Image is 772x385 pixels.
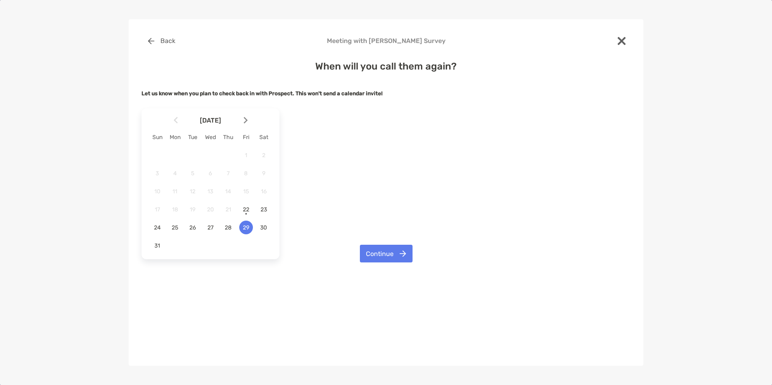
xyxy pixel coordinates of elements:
[237,134,255,141] div: Fri
[244,117,248,124] img: Arrow icon
[203,170,217,177] span: 6
[296,90,383,96] strong: This won't send a calendar invite!
[186,206,199,213] span: 19
[150,206,164,213] span: 17
[239,188,253,195] span: 15
[148,38,154,44] img: button icon
[257,224,271,231] span: 30
[257,170,271,177] span: 9
[201,134,219,141] div: Wed
[186,224,199,231] span: 26
[257,152,271,159] span: 2
[150,242,164,249] span: 31
[257,206,271,213] span: 23
[150,188,164,195] span: 10
[255,134,273,141] div: Sat
[400,250,406,257] img: button icon
[186,170,199,177] span: 5
[222,206,235,213] span: 21
[150,224,164,231] span: 24
[168,170,182,177] span: 4
[203,224,217,231] span: 27
[618,37,626,45] img: close modal
[142,32,181,50] button: Back
[168,224,182,231] span: 25
[203,188,217,195] span: 13
[142,90,630,96] h5: Let us know when you plan to check back in with Prospect.
[220,134,237,141] div: Thu
[239,152,253,159] span: 1
[222,224,235,231] span: 28
[222,170,235,177] span: 7
[168,188,182,195] span: 11
[360,245,413,262] button: Continue
[168,206,182,213] span: 18
[239,170,253,177] span: 8
[148,134,166,141] div: Sun
[142,61,630,72] h4: When will you call them again?
[174,117,178,124] img: Arrow icon
[203,206,217,213] span: 20
[186,188,199,195] span: 12
[142,37,630,45] h4: Meeting with [PERSON_NAME] Survey
[239,224,253,231] span: 29
[239,206,253,213] span: 22
[166,134,184,141] div: Mon
[184,134,201,141] div: Tue
[257,188,271,195] span: 16
[150,170,164,177] span: 3
[179,117,242,124] span: [DATE]
[222,188,235,195] span: 14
